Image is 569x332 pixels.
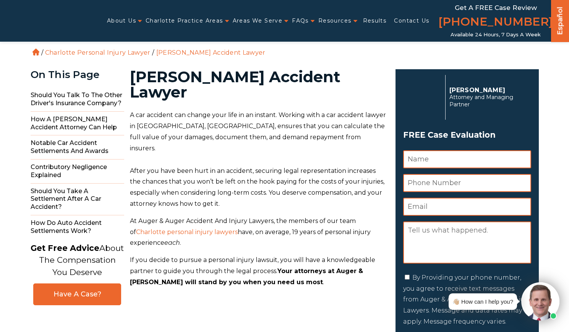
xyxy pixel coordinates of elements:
span: each [164,239,180,246]
span: . [180,239,181,246]
span: How do Auto Accident Settlements Work? [31,215,124,239]
a: Results [363,13,387,29]
span: have, on average, 19 years of personal injury experience [130,228,371,247]
span: Available 24 Hours, 7 Days a Week [451,32,541,38]
span: Should You Talk to the Other Driver's Insurance Company? [31,88,124,112]
p: [PERSON_NAME] [449,86,527,94]
a: Have A Case? [33,283,121,305]
img: Intaker widget Avatar [521,282,559,321]
span: How a [PERSON_NAME] Accident Attorney Can Help [31,112,124,136]
img: Herbert Auger [403,78,441,116]
p: About The Compensation You Deserve [31,242,124,278]
input: Phone Number [403,174,531,192]
a: Home [32,49,39,55]
input: Name [403,150,531,168]
label: By Providing your phone number, you agree to receive text messages from Auger & Auger Accident an... [403,274,530,325]
b: Your attorneys at Auger & [PERSON_NAME] will stand by you when you need us most [130,267,363,286]
span: Notable Car Accident Settlements and Awards [31,135,124,159]
input: Email [403,198,531,216]
a: Areas We Serve [233,13,283,29]
span: A car accident can change your life in an instant. Working with a car accident lawyer in [GEOGRAP... [130,111,386,151]
span: Get a FREE Case Review [455,4,537,11]
li: [PERSON_NAME] Accident Lawyer [154,49,267,56]
a: Resources [318,13,352,29]
a: Charlotte Personal Injury Lawyer [45,49,151,56]
a: Charlotte Practice Areas [146,13,223,29]
span: Have A Case? [41,290,113,299]
h1: [PERSON_NAME] Accident Lawyer [130,69,386,100]
span: At Auger & Auger Accident And Injury Lawyers, the members of our team of [130,217,356,236]
span: FREE Case Evaluation [403,128,531,142]
strong: Get Free Advice [31,243,99,253]
div: On This Page [31,69,124,80]
span: Should You Take a Settlement After a Car Accident? [31,184,124,215]
img: Auger & Auger Accident and Injury Lawyers Logo [5,14,98,28]
a: About Us [107,13,136,29]
p: . [130,255,386,288]
span: Contributory Negligence Explained [31,159,124,184]
span: Attorney and Managing Partner [449,94,527,108]
a: Contact Us [394,13,429,29]
span: If you decide to pursue a personal injury lawsuit, you will have a knowledgeable partner to guide... [130,256,375,275]
a: [PHONE_NUMBER] [438,13,553,32]
div: 👋🏼 How can I help you? [452,296,513,307]
span: After you have been hurt in an accident, securing legal representation increases the chances that... [130,167,384,207]
a: FAQs [292,13,309,29]
a: Charlotte personal injury lawyers [136,228,238,236]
